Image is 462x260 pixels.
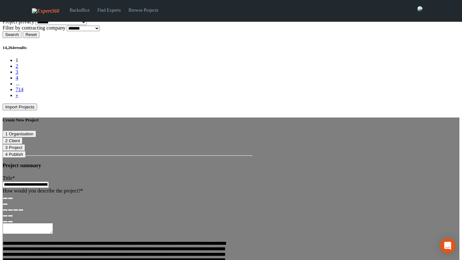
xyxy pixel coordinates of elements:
[3,175,15,181] label: Title*
[3,25,65,31] label: Filter by contracting company
[9,138,20,143] span: Client
[16,93,18,98] a: »
[5,138,7,143] span: 2
[5,152,7,157] span: 4
[8,197,13,199] button: Italic (⌘+I)
[16,57,18,63] a: 1
[3,19,34,24] label: Project privacy
[16,87,23,92] a: 714
[5,131,7,136] span: 1
[3,197,8,199] button: Bold (⌘+B)
[9,131,34,136] span: Organisation
[3,215,8,217] button: Outdent (⌘+[)
[16,69,18,75] a: 3
[23,31,39,38] button: Reset
[3,221,8,223] button: Unordered list (⌘+⇧+NUM7)
[3,31,21,38] button: Search
[9,152,23,157] span: Publish
[3,104,37,110] button: Import Projects
[8,221,13,223] button: Ordered list (⌘+⇧+NUM8)
[3,130,10,137] button: Close
[417,6,423,11] img: 0421c9a1-ac87-4857-a63f-b59ed7722763-normal.jpeg
[8,215,13,217] button: Indent (⌘+])
[3,163,252,168] h4: Project summary
[16,75,18,80] a: 4
[440,238,455,254] div: Open Intercom Messenger
[16,63,18,69] a: 2
[16,81,20,86] span: ...
[18,209,23,211] button: Justify full (⌘+⇧+J)
[8,209,13,211] button: Align center (⌘+⇧+E)
[3,203,8,205] button: Paragraph
[3,188,83,193] label: How would you describe the project?*
[9,145,22,150] span: Project
[5,145,7,150] span: 3
[3,209,8,211] button: Align left (⌘+⇧+L)
[32,8,59,14] img: Expert360
[3,45,459,50] h5: 14,264
[3,118,252,123] h5: Create New Project
[14,45,26,50] span: results
[13,209,18,211] button: Align right (⌘+⇧+R)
